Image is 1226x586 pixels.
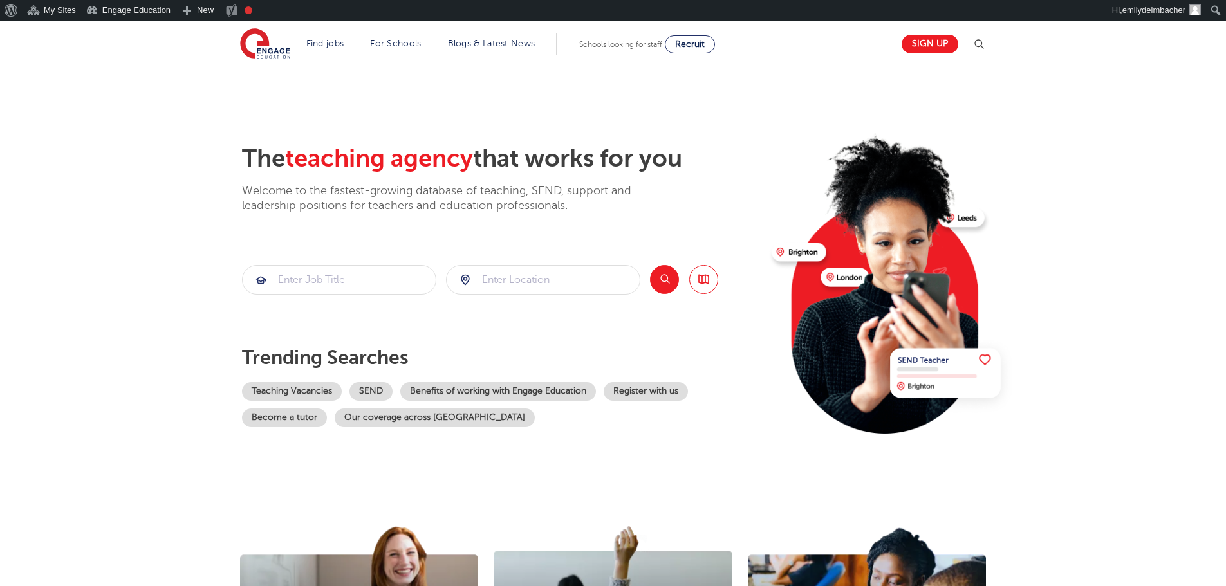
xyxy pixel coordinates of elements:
[242,382,342,401] a: Teaching Vacancies
[400,382,596,401] a: Benefits of working with Engage Education
[448,39,535,48] a: Blogs & Latest News
[242,346,761,369] p: Trending searches
[349,382,393,401] a: SEND
[604,382,688,401] a: Register with us
[650,265,679,294] button: Search
[579,40,662,49] span: Schools looking for staff
[306,39,344,48] a: Find jobs
[902,35,958,53] a: Sign up
[370,39,421,48] a: For Schools
[665,35,715,53] a: Recruit
[446,265,640,295] div: Submit
[240,28,290,60] img: Engage Education
[335,408,535,427] a: Our coverage across [GEOGRAPHIC_DATA]
[675,39,705,49] span: Recruit
[243,266,436,294] input: Submit
[447,266,640,294] input: Submit
[1122,5,1185,15] span: emilydeimbacher
[242,408,327,427] a: Become a tutor
[242,144,761,174] h2: The that works for you
[245,6,252,14] div: Needs improvement
[242,183,667,214] p: Welcome to the fastest-growing database of teaching, SEND, support and leadership positions for t...
[242,265,436,295] div: Submit
[285,145,473,172] span: teaching agency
